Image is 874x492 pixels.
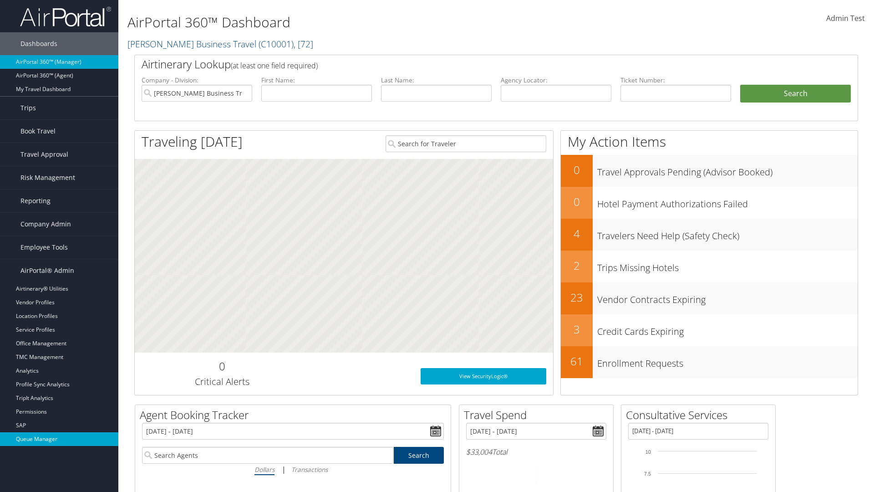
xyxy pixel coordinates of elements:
img: airportal-logo.png [20,6,111,27]
span: AirPortal® Admin [20,259,74,282]
label: Company - Division: [142,76,252,85]
a: 2Trips Missing Hotels [561,251,858,282]
h2: 2 [561,258,593,273]
span: , [ 72 ] [294,38,313,50]
a: View SecurityLogic® [421,368,546,384]
h1: AirPortal 360™ Dashboard [127,13,619,32]
label: First Name: [261,76,372,85]
a: 4Travelers Need Help (Safety Check) [561,219,858,251]
span: Reporting [20,190,51,212]
h3: Enrollment Requests [597,353,858,370]
h2: 0 [561,162,593,178]
h2: 61 [561,354,593,369]
a: 3Credit Cards Expiring [561,314,858,346]
h3: Travelers Need Help (Safety Check) [597,225,858,242]
h2: 3 [561,322,593,337]
a: 23Vendor Contracts Expiring [561,282,858,314]
h2: 0 [561,194,593,210]
h2: Agent Booking Tracker [140,407,451,423]
span: Book Travel [20,120,56,143]
tspan: 7.5 [644,471,651,477]
span: Travel Approval [20,143,68,166]
label: Ticket Number: [620,76,731,85]
a: 0Hotel Payment Authorizations Failed [561,187,858,219]
span: $33,004 [466,447,492,457]
h2: 23 [561,290,593,305]
i: Transactions [291,465,328,474]
h1: My Action Items [561,132,858,151]
span: Trips [20,97,36,119]
a: [PERSON_NAME] Business Travel [127,38,313,50]
h6: Total [466,447,606,457]
h3: Credit Cards Expiring [597,321,858,338]
label: Last Name: [381,76,492,85]
h2: Consultative Services [626,407,775,423]
input: Search Agents [142,447,393,464]
h3: Travel Approvals Pending (Advisor Booked) [597,161,858,179]
h2: 0 [142,359,302,374]
h3: Critical Alerts [142,375,302,388]
span: Employee Tools [20,236,68,259]
a: 61Enrollment Requests [561,346,858,378]
a: Admin Test [826,5,865,33]
span: Risk Management [20,166,75,189]
span: (at least one field required) [231,61,318,71]
i: Dollars [254,465,274,474]
button: Search [740,85,851,103]
input: Search for Traveler [386,135,546,152]
a: Search [394,447,444,464]
span: Company Admin [20,213,71,236]
h2: 4 [561,226,593,241]
h3: Hotel Payment Authorizations Failed [597,193,858,210]
h2: Travel Spend [464,407,613,423]
span: ( C10001 ) [259,38,294,50]
tspan: 10 [645,449,651,455]
h3: Vendor Contracts Expiring [597,289,858,306]
h3: Trips Missing Hotels [597,257,858,274]
h2: Airtinerary Lookup [142,56,791,72]
a: 0Travel Approvals Pending (Advisor Booked) [561,155,858,187]
h1: Traveling [DATE] [142,132,243,151]
span: Dashboards [20,32,57,55]
span: Admin Test [826,13,865,23]
label: Agency Locator: [501,76,611,85]
div: | [142,464,444,475]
